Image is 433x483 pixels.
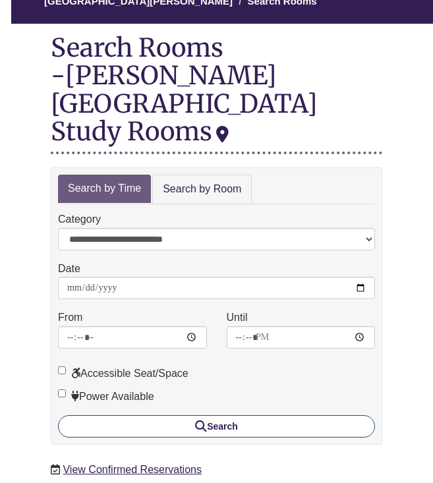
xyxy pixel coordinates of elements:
a: Search by Time [58,175,151,203]
label: Until [227,309,248,326]
input: Accessible Seat/Space [58,366,66,374]
label: Date [58,260,80,277]
a: View Confirmed Reservations [63,464,201,475]
input: Power Available [58,389,66,397]
label: Power Available [58,388,154,405]
label: Accessible Seat/Space [58,365,188,382]
div: Search Rooms - [51,34,382,154]
div: [PERSON_NAME][GEOGRAPHIC_DATA] Study Rooms [51,59,318,146]
label: From [58,309,82,326]
a: Search by Room [152,175,252,204]
label: Category [58,211,101,228]
button: Search [58,415,375,438]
